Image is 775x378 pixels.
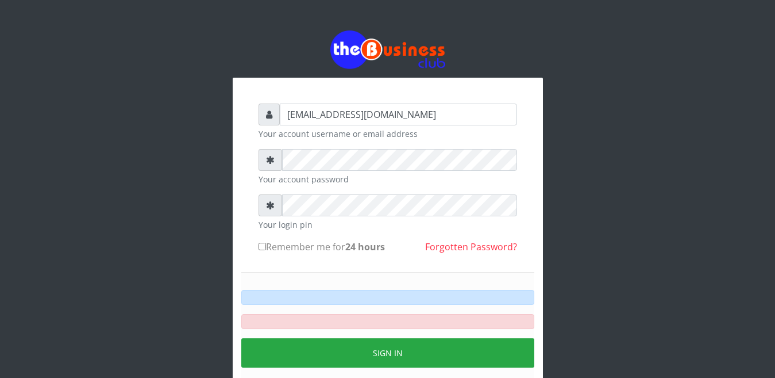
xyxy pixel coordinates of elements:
[259,128,517,140] small: Your account username or email address
[259,173,517,185] small: Your account password
[241,338,534,368] button: Sign in
[345,240,385,253] b: 24 hours
[259,219,517,231] small: Your login pin
[425,240,517,253] a: Forgotten Password?
[259,243,266,250] input: Remember me for24 hours
[259,240,385,254] label: Remember me for
[280,104,517,125] input: Username or email address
